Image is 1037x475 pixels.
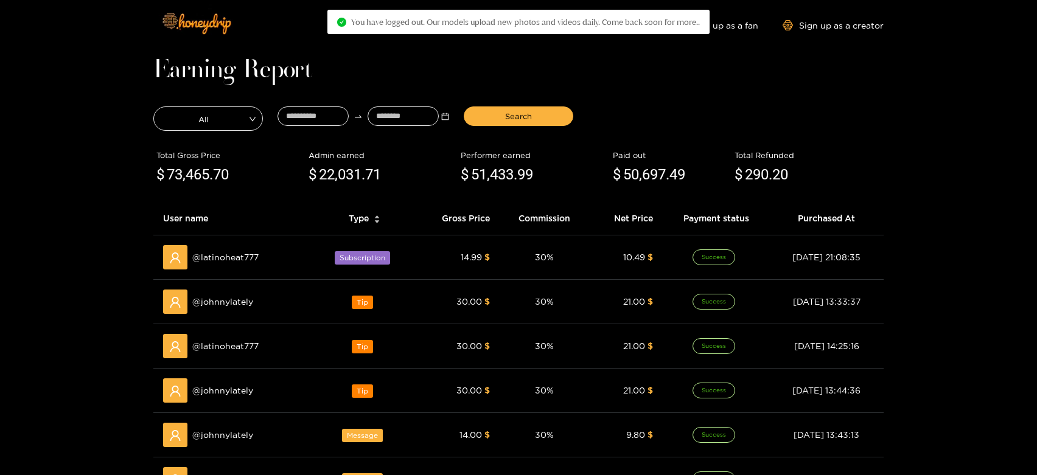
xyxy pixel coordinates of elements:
[535,341,554,350] span: 30 %
[156,164,164,187] span: $
[484,386,490,395] span: $
[648,386,653,395] span: $
[484,252,490,262] span: $
[793,297,861,306] span: [DATE] 13:33:37
[623,386,645,395] span: 21.00
[613,164,621,187] span: $
[337,18,346,27] span: check-circle
[354,112,363,121] span: to
[167,166,209,183] span: 73,465
[675,20,758,30] a: Sign up as a fan
[361,166,381,183] span: .71
[461,252,482,262] span: 14.99
[169,252,181,264] span: user
[456,386,482,395] span: 30.00
[589,202,663,235] th: Net Price
[156,149,302,161] div: Total Gross Price
[169,341,181,353] span: user
[794,430,859,439] span: [DATE] 13:43:13
[456,341,482,350] span: 30.00
[309,164,316,187] span: $
[192,295,253,308] span: @ johnnylately
[514,166,533,183] span: .99
[648,341,653,350] span: $
[792,252,861,262] span: [DATE] 21:08:35
[352,296,373,309] span: Tip
[335,251,390,265] span: Subscription
[648,297,653,306] span: $
[349,212,369,225] span: Type
[461,149,607,161] div: Performer earned
[484,430,490,439] span: $
[209,166,229,183] span: .70
[153,62,884,79] h1: Earning Report
[500,202,589,235] th: Commission
[770,202,884,235] th: Purchased At
[192,339,259,353] span: @ latinoheat777
[456,297,482,306] span: 30.00
[461,164,469,187] span: $
[169,296,181,308] span: user
[623,297,645,306] span: 21.00
[794,341,859,350] span: [DATE] 14:25:16
[319,166,361,183] span: 22,031
[693,383,735,398] span: Success
[153,202,315,235] th: User name
[693,294,735,310] span: Success
[666,166,685,183] span: .49
[693,338,735,354] span: Success
[169,385,181,397] span: user
[484,341,490,350] span: $
[535,297,554,306] span: 30 %
[663,202,770,235] th: Payment status
[351,17,700,27] span: You have logged out. Our models upload new photos and videos daily. Come back soon for more..
[169,429,181,442] span: user
[613,149,728,161] div: Paid out
[192,384,253,397] span: @ johnnylately
[626,430,645,439] span: 9.80
[154,110,262,127] span: All
[342,429,383,442] span: Message
[352,340,373,353] span: Tip
[471,166,514,183] span: 51,433
[623,252,645,262] span: 10.49
[505,110,532,122] span: Search
[464,106,573,126] button: Search
[535,252,554,262] span: 30 %
[374,218,380,225] span: caret-down
[623,341,645,350] span: 21.00
[459,430,482,439] span: 14.00
[769,166,788,183] span: .20
[693,427,735,443] span: Success
[623,166,666,183] span: 50,697
[309,149,455,161] div: Admin earned
[192,251,259,264] span: @ latinoheat777
[192,428,253,442] span: @ johnnylately
[535,430,554,439] span: 30 %
[374,213,380,220] span: caret-up
[648,430,653,439] span: $
[792,386,861,395] span: [DATE] 13:44:36
[783,20,884,30] a: Sign up as a creator
[693,249,735,265] span: Success
[735,164,742,187] span: $
[648,252,653,262] span: $
[354,112,363,121] span: swap-right
[745,166,769,183] span: 290
[352,384,373,398] span: Tip
[484,297,490,306] span: $
[415,202,500,235] th: Gross Price
[535,386,554,395] span: 30 %
[735,149,881,161] div: Total Refunded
